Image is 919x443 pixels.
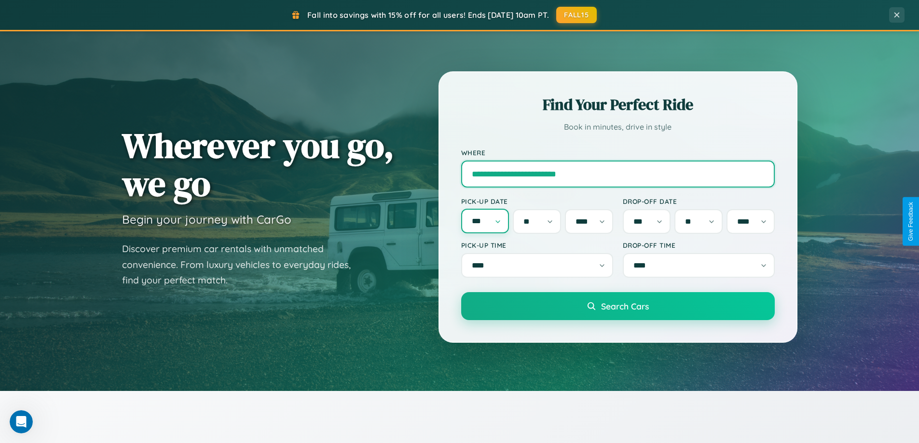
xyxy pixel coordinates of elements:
[461,292,775,320] button: Search Cars
[461,148,775,157] label: Where
[623,241,775,249] label: Drop-off Time
[601,301,649,311] span: Search Cars
[122,212,291,227] h3: Begin your journey with CarGo
[122,126,394,202] h1: Wherever you go, we go
[461,94,775,115] h2: Find Your Perfect Ride
[307,10,549,20] span: Fall into savings with 15% off for all users! Ends [DATE] 10am PT.
[10,410,33,433] iframe: Intercom live chat
[461,197,613,205] label: Pick-up Date
[461,120,775,134] p: Book in minutes, drive in style
[461,241,613,249] label: Pick-up Time
[122,241,363,288] p: Discover premium car rentals with unmatched convenience. From luxury vehicles to everyday rides, ...
[556,7,597,23] button: FALL15
[623,197,775,205] label: Drop-off Date
[907,202,914,241] div: Give Feedback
